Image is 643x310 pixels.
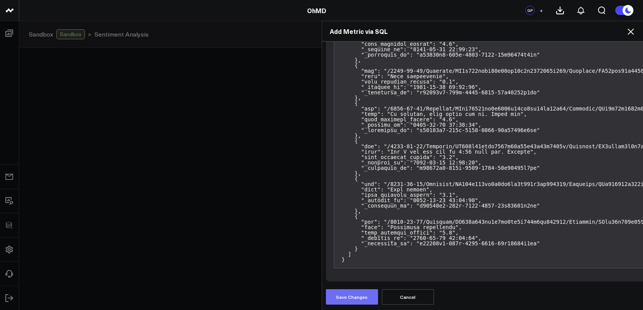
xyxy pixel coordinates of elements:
[537,6,546,15] button: +
[525,6,535,15] div: GP
[540,8,543,13] span: +
[382,289,434,305] button: Cancel
[326,289,378,305] button: Save Changes
[307,6,326,15] a: OhMD
[330,27,636,35] h2: Add Metric via SQL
